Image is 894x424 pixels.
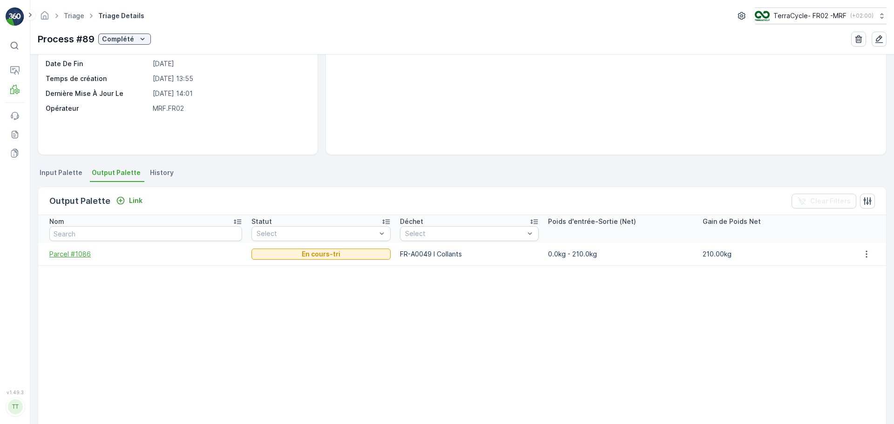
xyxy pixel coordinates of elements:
p: En cours-tri [302,249,340,259]
a: Triage [64,12,84,20]
p: [DATE] 14:01 [153,89,308,98]
button: En cours-tri [251,249,390,260]
button: TT [6,397,24,417]
p: Dernière Mise À Jour Le [46,89,149,98]
p: Select [257,229,376,238]
img: logo [6,7,24,26]
button: TerraCycle- FR02 -MRF(+02:00) [755,7,887,24]
span: Output Palette [92,168,141,177]
p: Clear Filters [810,196,851,206]
p: Temps de création [46,74,149,83]
img: terracycle.png [755,11,770,21]
td: FR-A0049 I Collants [395,243,543,265]
p: Output Palette [49,195,110,208]
p: MRF.FR02 [153,104,308,113]
p: Déchet [400,217,423,226]
p: Select [405,229,524,238]
span: v 1.49.3 [6,390,24,395]
p: Poids d'entrée-Sortie (Net) [548,217,636,226]
span: Triage Details [96,11,146,20]
p: Gain de Poids Net [703,217,761,226]
p: Date De Fin [46,59,149,68]
p: Nom [49,217,64,226]
p: TerraCycle- FR02 -MRF [773,11,847,20]
td: 0.0kg - 210.0kg [543,243,698,265]
span: History [150,168,174,177]
p: Opérateur [46,104,149,113]
button: Link [112,195,146,206]
button: Complété [98,34,151,45]
button: Clear Filters [792,194,856,209]
p: Complété [102,34,134,44]
p: Process #89 [38,32,95,46]
td: 210.00kg [698,243,846,265]
p: Statut [251,217,272,226]
p: [DATE] 13:55 [153,74,308,83]
p: [DATE] [153,59,308,68]
a: Homepage [40,14,50,22]
div: TT [8,399,23,414]
a: Parcel #1086 [49,249,242,259]
span: Input Palette [40,168,82,177]
p: Link [129,196,142,205]
input: Search [49,226,242,241]
p: ( +02:00 ) [850,12,874,20]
